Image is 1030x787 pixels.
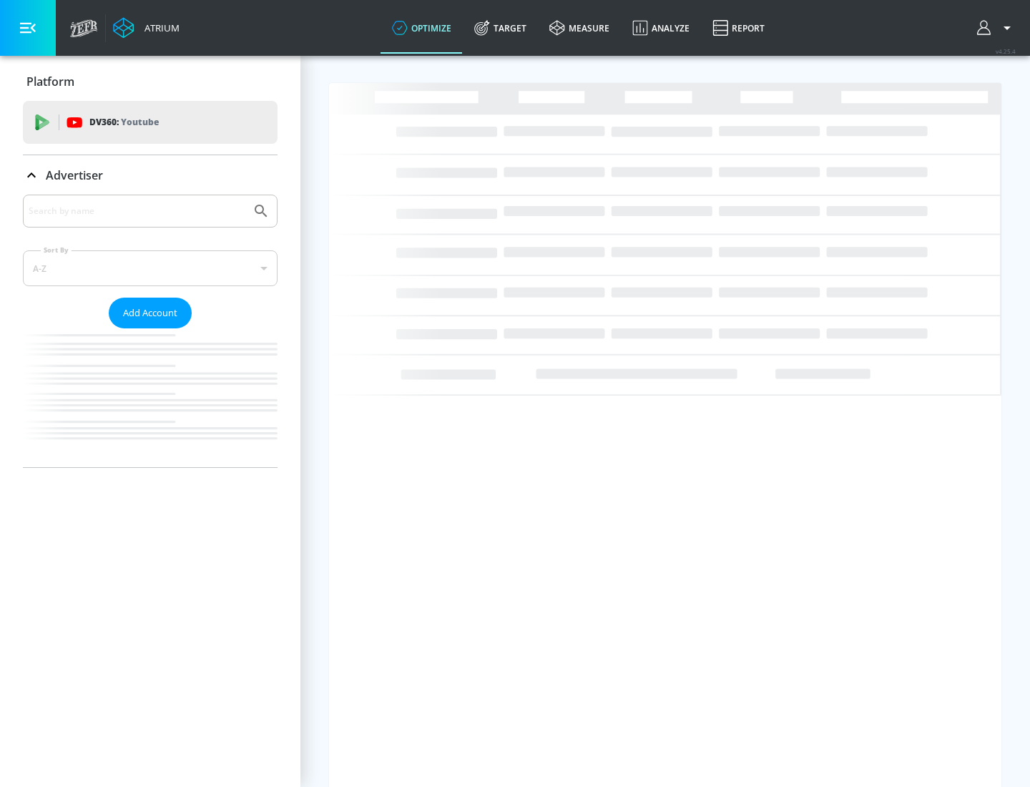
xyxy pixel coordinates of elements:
div: A-Z [23,250,278,286]
nav: list of Advertiser [23,328,278,467]
p: Platform [26,74,74,89]
div: Advertiser [23,155,278,195]
div: Platform [23,62,278,102]
button: Add Account [109,298,192,328]
a: measure [538,2,621,54]
a: Atrium [113,17,180,39]
div: Advertiser [23,195,278,467]
p: DV360: [89,114,159,130]
a: Target [463,2,538,54]
p: Advertiser [46,167,103,183]
span: Add Account [123,305,177,321]
a: Report [701,2,776,54]
input: Search by name [29,202,245,220]
label: Sort By [41,245,72,255]
a: Analyze [621,2,701,54]
a: optimize [381,2,463,54]
span: v 4.25.4 [996,47,1016,55]
p: Youtube [121,114,159,129]
div: DV360: Youtube [23,101,278,144]
div: Atrium [139,21,180,34]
